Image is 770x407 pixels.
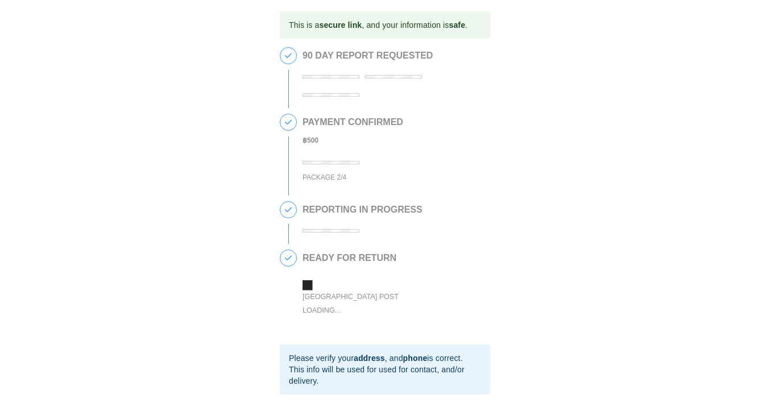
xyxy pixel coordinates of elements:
[303,205,423,215] h2: REPORTING IN PROGRESS
[449,20,465,30] b: safe
[280,48,296,64] span: 1
[289,364,481,387] div: This info will be used for used for contact, and/or delivery.
[403,354,428,363] b: phone
[303,253,473,263] h2: READY FOR RETURN
[303,136,318,144] b: ฿ 500
[280,202,296,218] span: 3
[289,352,481,364] div: Please verify your , and is correct.
[303,117,403,127] h2: PAYMENT CONFIRMED
[303,51,485,61] h2: 90 DAY REPORT REQUESTED
[280,250,296,266] span: 4
[280,114,296,130] span: 2
[303,171,403,184] div: PACKAGE 2/4
[354,354,385,363] b: address
[289,15,467,35] div: This is a , and your information is .
[303,290,422,317] div: [GEOGRAPHIC_DATA] Post Loading...
[319,20,362,30] b: secure link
